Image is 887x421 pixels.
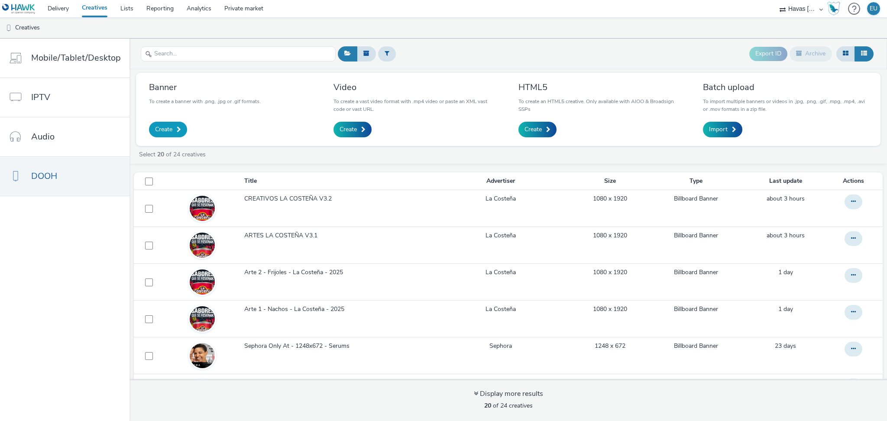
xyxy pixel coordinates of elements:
span: IPTV [31,91,50,104]
strong: 20 [157,150,164,159]
a: 14 October 2025, 14:35 [778,268,793,277]
span: 23 days [775,342,796,350]
a: Sephora Only At - 1248x672 - Serums [244,342,427,355]
a: Billboard Banner [674,342,718,350]
a: La Costeña [486,231,516,240]
span: about 3 hours [767,194,805,203]
input: Search... [141,46,336,62]
a: 1248 x 672 [595,342,625,350]
img: b5f73fdf-721f-4408-823f-b6cd7d36a458.jpg [190,297,215,341]
span: Audio [31,130,55,143]
a: La Costeña [486,305,516,314]
span: Create [155,125,172,134]
h3: HTML5 [518,81,683,93]
span: Create [340,125,357,134]
span: 1 day [778,305,793,313]
a: Billboard Banner [674,231,718,240]
div: Display more results [474,389,543,399]
img: 84ce8744-9805-409d-a039-8014e38cfac0.jpg [190,260,215,304]
strong: 20 [484,402,491,410]
span: Create [524,125,542,134]
th: Actions [827,172,883,190]
a: Create [149,122,187,137]
button: Grid [836,46,855,61]
button: Table [855,46,874,61]
a: Create [333,122,372,137]
th: Last update [744,172,828,190]
a: ARTES LA COSTEÑA V3.1 [244,231,427,244]
a: 22 September 2025, 21:06 [775,342,796,350]
img: 635d539b-1367-4113-a7b5-67e109c34213.jpg [190,343,215,368]
a: Arte 2 - Frijoles - La Costeña - 2025 [244,268,427,281]
a: Billboard Banner [674,305,718,314]
th: Type [648,172,744,190]
h3: Banner [149,81,261,93]
p: To import multiple banners or videos in .jpg, .png, .gif, .mpg, .mp4, .avi or .mov formats in a z... [703,97,868,113]
a: 1080 x 1920 [593,305,627,314]
span: of 24 creatives [484,402,533,410]
a: Sephora [489,342,512,350]
img: undefined Logo [2,3,36,14]
a: La Costeña [486,268,516,277]
span: DOOH [31,170,57,182]
span: Arte 2 - Frijoles - La Costeña - 2025 [244,268,346,277]
th: Size [573,172,648,190]
a: 15 October 2025, 16:45 [767,194,805,203]
div: EU [870,2,877,15]
span: Arte 1 - Nachos - La Costeña - 2025 [244,305,348,314]
a: 1080 x 1920 [593,194,627,203]
a: Billboard Banner [674,194,718,203]
img: 54db5158-65e9-42ec-a5da-0da58286b742.jpg [190,223,215,268]
a: La Costeña [486,194,516,203]
a: 1080 x 1920 [593,268,627,277]
a: 1080 x 1920 [593,231,627,240]
h3: Batch upload [703,81,868,93]
th: Advertiser [428,172,573,190]
span: 1 day [778,268,793,276]
a: Import [703,122,742,137]
th: Title [243,172,428,190]
span: Mobile/Tablet/Desktop [31,52,121,64]
a: CREATIVOS LA COSTEÑA V3.2 [244,194,427,207]
span: CREATIVOS LA COSTEÑA V3.2 [244,194,335,203]
a: 14 October 2025, 14:34 [778,305,793,314]
img: dooh [4,24,13,32]
a: Create [518,122,557,137]
a: Billboard Banner [674,268,718,277]
span: ARTES LA COSTEÑA V3.1 [244,231,321,240]
img: 0c1f3e6f-9ea3-4763-9cbc-c51fcc4d02fd.jpg [190,186,215,231]
a: 15 October 2025, 16:44 [767,231,805,240]
img: Hawk Academy [827,2,840,16]
span: Sephora Only At - 1248x672 - Serums [244,342,353,350]
a: Arte 1 - Nachos - La Costeña - 2025 [244,305,427,318]
a: Select of 24 creatives [138,150,209,159]
p: To create an HTML5 creative. Only available with AIOO & Broadsign SSPs [518,97,683,113]
span: about 3 hours [767,231,805,240]
p: To create a banner with .png, .jpg or .gif formats. [149,97,261,105]
span: Import [709,125,728,134]
button: Archive [790,46,832,61]
a: Hawk Academy [827,2,844,16]
h3: Video [333,81,498,93]
button: Export ID [749,47,787,61]
p: To create a vast video format with .mp4 video or paste an XML vast code or vast URL. [333,97,498,113]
